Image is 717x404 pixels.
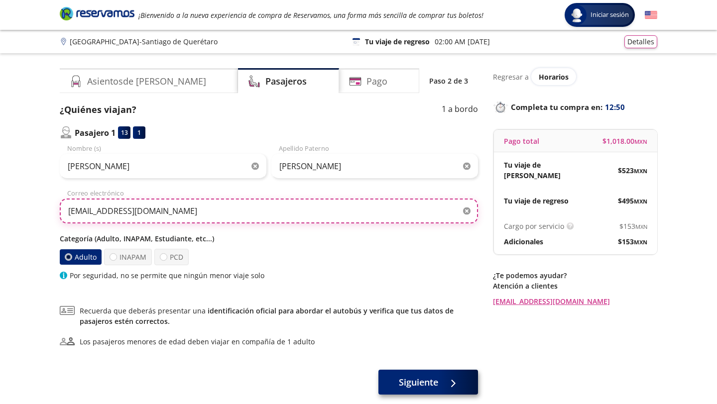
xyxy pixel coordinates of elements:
[504,196,569,206] p: Tu viaje de regreso
[493,296,657,306] a: [EMAIL_ADDRESS][DOMAIN_NAME]
[378,370,478,395] button: Siguiente
[60,249,102,265] label: Adulto
[493,281,657,291] p: Atención a clientes
[154,249,189,265] label: PCD
[435,36,490,47] p: 02:00 AM [DATE]
[493,68,657,85] div: Regresar a ver horarios
[75,127,116,139] p: Pasajero 1
[635,223,647,230] small: MXN
[619,221,647,231] span: $ 153
[442,103,478,116] p: 1 a bordo
[634,138,647,145] small: MXN
[618,236,647,247] span: $ 153
[605,101,625,113] span: 12:50
[624,35,657,48] button: Detalles
[645,9,657,21] button: English
[504,160,576,181] p: Tu viaje de [PERSON_NAME]
[493,100,657,114] p: Completa tu compra en :
[60,233,478,244] p: Categoría (Adulto, INAPAM, Estudiante, etc...)
[602,136,647,146] span: $ 1,018.00
[504,136,539,146] p: Pago total
[60,199,478,223] input: Correo electrónico
[429,76,468,86] p: Paso 2 de 3
[539,72,569,82] span: Horarios
[87,75,206,88] h4: Asientos de [PERSON_NAME]
[634,238,647,246] small: MXN
[80,305,478,326] span: Recuerda que deberás presentar una
[618,196,647,206] span: $ 495
[271,154,478,179] input: Apellido Paterno
[634,167,647,175] small: MXN
[60,6,134,21] i: Brand Logo
[587,10,633,20] span: Iniciar sesión
[60,154,266,179] input: Nombre (s)
[118,126,130,139] div: 13
[265,75,307,88] h4: Pasajeros
[366,75,387,88] h4: Pago
[493,72,529,82] p: Regresar a
[399,376,438,389] span: Siguiente
[70,36,218,47] p: [GEOGRAPHIC_DATA] - Santiago de Querétaro
[104,249,152,265] label: INAPAM
[138,10,483,20] em: ¡Bienvenido a la nueva experiencia de compra de Reservamos, una forma más sencilla de comprar tus...
[504,221,564,231] p: Cargo por servicio
[60,6,134,24] a: Brand Logo
[70,270,264,281] p: Por seguridad, no se permite que ningún menor viaje solo
[493,270,657,281] p: ¿Te podemos ayudar?
[634,198,647,205] small: MXN
[80,336,315,347] div: Los pasajeros menores de edad deben viajar en compañía de 1 adulto
[60,103,136,116] p: ¿Quiénes viajan?
[618,165,647,176] span: $ 523
[80,306,454,326] a: identificación oficial para abordar el autobús y verifica que tus datos de pasajeros estén correc...
[133,126,145,139] div: 1
[504,236,543,247] p: Adicionales
[365,36,430,47] p: Tu viaje de regreso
